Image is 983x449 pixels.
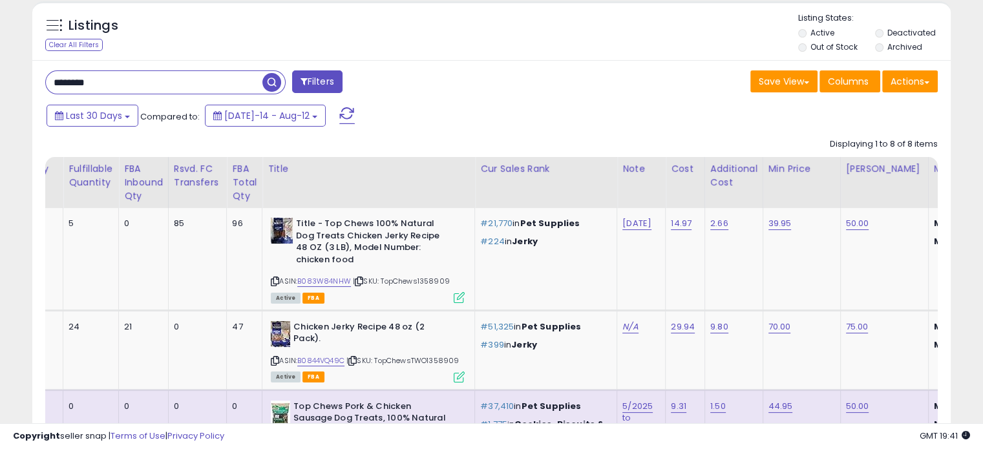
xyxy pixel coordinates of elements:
[846,162,923,176] div: [PERSON_NAME]
[174,401,217,412] div: 0
[224,109,310,122] span: [DATE]-14 - Aug-12
[520,217,580,229] span: Pet Supplies
[480,235,505,247] span: #224
[480,401,607,412] p: in
[174,218,217,229] div: 85
[66,109,122,122] span: Last 30 Days
[480,321,607,333] p: in
[69,321,109,333] div: 24
[828,75,869,88] span: Columns
[934,217,953,229] strong: Min:
[846,217,869,230] a: 50.00
[174,162,222,189] div: Rsvd. FC Transfers
[124,218,158,229] div: 0
[302,371,324,382] span: FBA
[45,39,103,51] div: Clear All Filters
[296,218,453,269] b: Title - Top Chews 100% Natural Dog Treats Chicken Jerky Recipe 48 OZ (3 LB), Model Number: chicke...
[69,17,118,35] h5: Listings
[232,162,257,203] div: FBA Total Qty
[293,321,450,348] b: Chicken Jerky Recipe 48 oz (2 Pack).
[480,162,611,176] div: Cur Sales Rank
[846,320,869,333] a: 75.00
[232,321,252,333] div: 47
[271,401,290,426] img: 41NYhXWSZPL._SL40_.jpg
[69,218,109,229] div: 5
[846,400,869,413] a: 50.00
[47,105,138,127] button: Last 30 Days
[887,41,922,52] label: Archived
[480,320,514,333] span: #51,325
[622,162,660,176] div: Note
[887,27,935,38] label: Deactivated
[480,339,504,351] span: #399
[480,236,607,247] p: in
[768,400,793,413] a: 44.95
[768,162,835,176] div: Min Price
[302,293,324,304] span: FBA
[522,400,582,412] span: Pet Supplies
[934,339,957,351] strong: Max:
[622,320,638,333] a: N/A
[768,217,792,230] a: 39.95
[271,371,301,382] span: All listings currently available for purchase on Amazon
[710,162,757,189] div: Additional Cost
[671,162,699,176] div: Cost
[480,218,607,229] p: in
[830,138,938,151] div: Displaying 1 to 8 of 8 items
[13,430,60,442] strong: Copyright
[671,400,686,413] a: 9.31
[882,70,938,92] button: Actions
[810,41,858,52] label: Out of Stock
[268,162,469,176] div: Title
[10,162,58,176] div: Velocity
[671,217,692,230] a: 14.97
[934,400,953,412] strong: Min:
[819,70,880,92] button: Columns
[111,430,165,442] a: Terms of Use
[671,320,695,333] a: 29.94
[768,320,791,333] a: 70.00
[622,217,651,230] a: [DATE]
[232,401,252,412] div: 0
[271,293,301,304] span: All listings currently available for purchase on Amazon
[232,218,252,229] div: 96
[297,355,344,366] a: B0844VQ49C
[69,401,109,412] div: 0
[69,162,113,189] div: Fulfillable Quantity
[353,276,450,286] span: | SKU: TopChews1358909
[710,217,728,230] a: 2.66
[124,401,158,412] div: 0
[920,430,970,442] span: 2025-09-12 19:41 GMT
[511,339,537,351] span: Jerky
[512,235,538,247] span: Jerky
[124,321,158,333] div: 21
[346,355,459,366] span: | SKU: TopChewsTWO1358909
[271,218,293,244] img: 51O2G2GTzRL._SL40_.jpg
[124,162,163,203] div: FBA inbound Qty
[798,12,951,25] p: Listing States:
[710,400,726,413] a: 1.50
[174,321,217,333] div: 0
[934,235,957,247] strong: Max:
[205,105,326,127] button: [DATE]-14 - Aug-12
[167,430,224,442] a: Privacy Policy
[271,321,465,381] div: ASIN:
[293,401,450,440] b: Top Chews Pork & Chicken Sausage Dog Treats, 100% Natural (36 Oz, 2.25 LBS)
[522,320,582,333] span: Pet Supplies
[480,217,513,229] span: #21,770
[810,27,834,38] label: Active
[297,276,351,287] a: B083W84NHW
[13,430,224,443] div: seller snap | |
[480,400,514,412] span: #37,410
[140,110,200,123] span: Compared to:
[622,400,653,436] a: 5/2025 to 7/2025
[271,218,465,302] div: ASIN:
[292,70,343,93] button: Filters
[750,70,818,92] button: Save View
[934,320,953,333] strong: Min:
[271,321,290,347] img: 51C6qnSuUrL._SL40_.jpg
[710,320,728,333] a: 9.80
[480,339,607,351] p: in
